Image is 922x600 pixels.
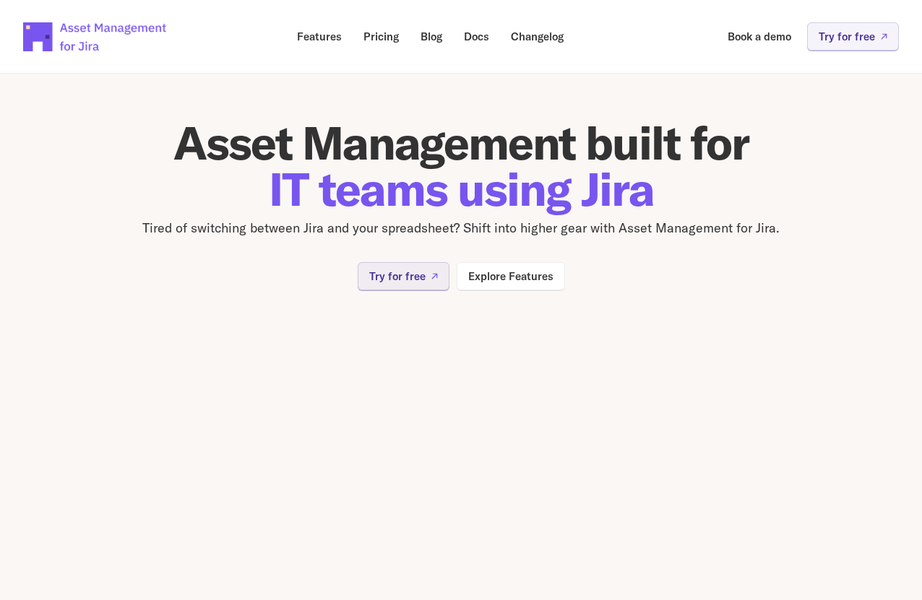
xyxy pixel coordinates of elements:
[819,31,875,42] p: Try for free
[464,31,489,42] p: Docs
[363,31,399,42] p: Pricing
[269,160,654,218] span: IT teams using Jira
[369,271,426,282] p: Try for free
[807,22,899,51] a: Try for free
[287,22,352,51] a: Features
[468,271,553,282] p: Explore Features
[421,31,442,42] p: Blog
[454,22,499,51] a: Docs
[501,22,574,51] a: Changelog
[457,262,565,290] a: Explore Features
[46,120,876,212] h1: Asset Management built for
[410,22,452,51] a: Blog
[728,31,791,42] p: Book a demo
[353,22,409,51] a: Pricing
[718,22,801,51] a: Book a demo
[297,31,342,42] p: Features
[46,218,876,239] p: Tired of switching between Jira and your spreadsheet? Shift into higher gear with Asset Managemen...
[358,262,449,290] a: Try for free
[511,31,564,42] p: Changelog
